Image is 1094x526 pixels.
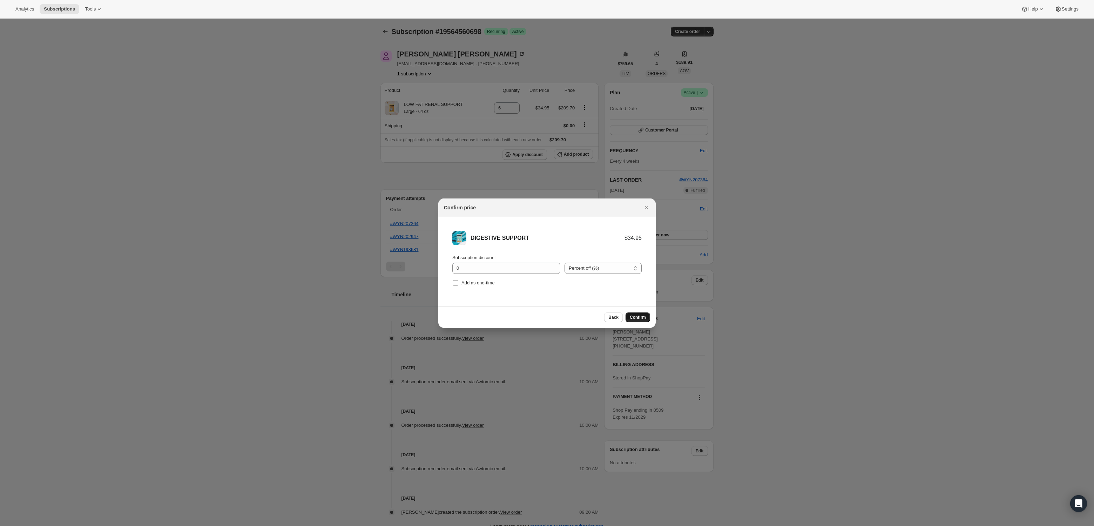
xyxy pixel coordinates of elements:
button: Analytics [11,4,38,14]
div: Open Intercom Messenger [1070,495,1087,512]
button: Help [1017,4,1049,14]
span: Tools [85,6,96,12]
span: Subscriptions [44,6,75,12]
button: Close [642,203,651,213]
button: Settings [1051,4,1083,14]
div: $34.95 [624,235,642,242]
button: Tools [81,4,107,14]
img: DIGESTIVE SUPPORT [452,231,466,245]
button: Subscriptions [40,4,79,14]
div: DIGESTIVE SUPPORT [471,235,624,242]
span: Confirm [630,315,646,320]
span: Settings [1062,6,1079,12]
span: Subscription discount [452,255,496,260]
button: Back [604,312,623,322]
h2: Confirm price [444,204,476,211]
span: Back [608,315,619,320]
span: Analytics [15,6,34,12]
button: Confirm [626,312,650,322]
span: Help [1028,6,1038,12]
span: Add as one-time [461,280,495,285]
